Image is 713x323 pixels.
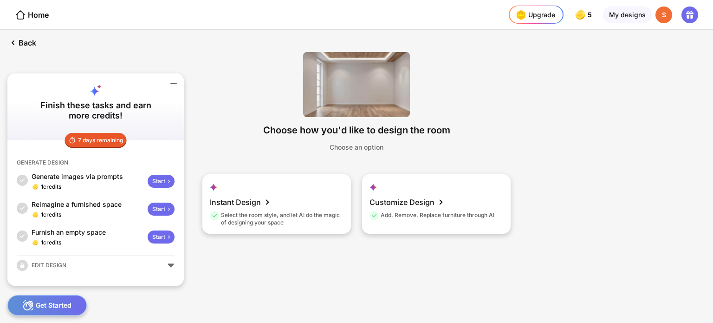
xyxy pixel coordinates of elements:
[41,183,43,190] span: 1
[303,52,410,117] img: Z
[330,143,383,151] div: Choose an option
[65,133,127,148] div: 7 days remaining
[263,125,450,136] div: Choose how you'd like to design the room
[210,211,341,226] div: Select the room style, and let AI do the magic of designing your space
[17,159,68,166] div: GENERATE DESIGN
[15,9,49,20] div: Home
[34,100,157,121] div: Finish these tasks and earn more credits!
[148,175,175,188] div: Start
[41,211,43,218] span: 1
[32,172,144,181] div: Generate images via prompts
[32,200,144,209] div: Reimagine a furnished space
[655,7,672,23] div: S
[513,7,528,22] img: upgrade-nav-btn-icon.gif
[41,239,61,246] div: credits
[41,211,61,218] div: credits
[41,239,43,246] span: 1
[210,193,273,211] div: Instant Design
[603,7,652,23] div: My designs
[369,211,494,222] div: Add, Remove, Replace furniture through AI
[148,203,175,216] div: Start
[588,11,594,19] span: 5
[369,193,447,211] div: Customize Design
[513,7,555,22] div: Upgrade
[7,295,87,316] div: Get Started
[32,228,144,237] div: Furnish an empty space
[148,231,175,244] div: Start
[41,183,61,191] div: credits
